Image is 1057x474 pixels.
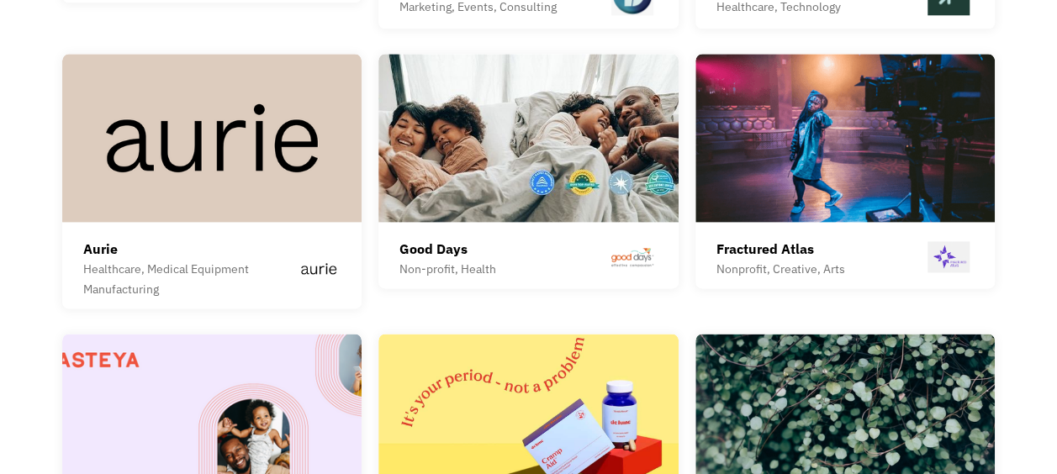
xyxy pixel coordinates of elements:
[399,259,496,279] div: Non-profit, Health
[83,239,297,259] div: Aurie
[716,239,845,259] div: Fractured Atlas
[695,54,996,288] a: Fractured AtlasNonprofit, Creative, Arts
[83,259,297,299] div: Healthcare, Medical Equipment Manufacturing
[62,54,362,308] a: AurieHealthcare, Medical Equipment Manufacturing
[378,54,679,288] a: Good DaysNon-profit, Health
[399,239,496,259] div: Good Days
[716,259,845,279] div: Nonprofit, Creative, Arts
